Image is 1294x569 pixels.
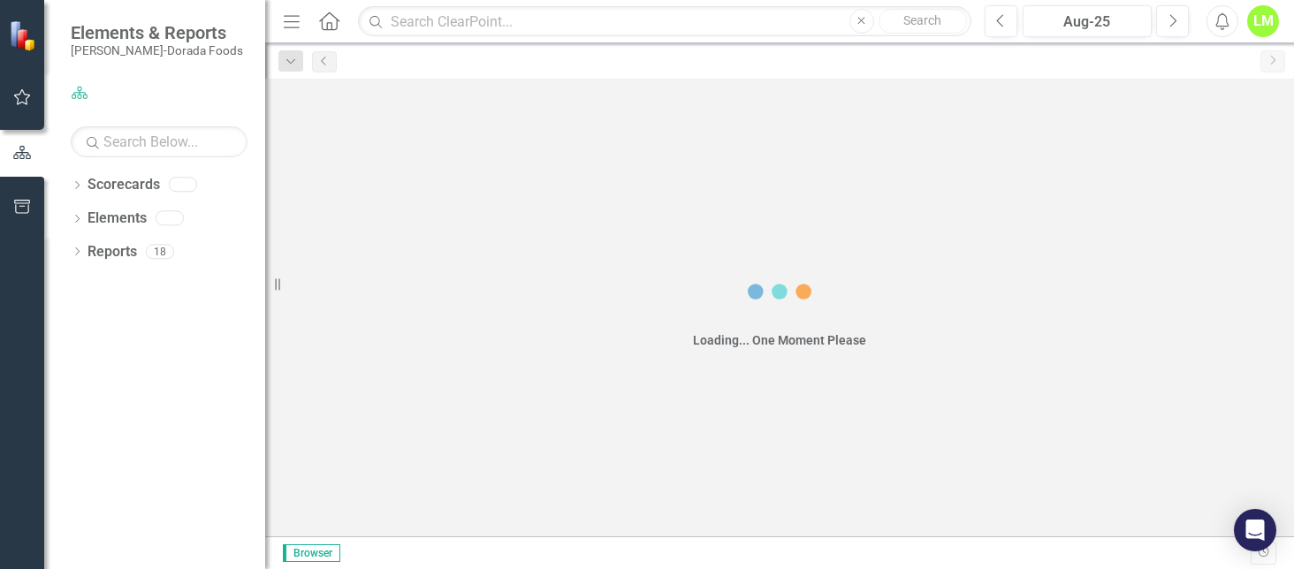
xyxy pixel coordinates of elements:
[1023,5,1152,37] button: Aug-25
[71,43,243,57] small: [PERSON_NAME]-Dorada Foods
[88,209,147,229] a: Elements
[71,22,243,43] span: Elements & Reports
[71,126,247,157] input: Search Below...
[1234,509,1276,551] div: Open Intercom Messenger
[88,242,137,262] a: Reports
[1247,5,1279,37] button: LM
[146,244,174,259] div: 18
[283,544,340,562] span: Browser
[903,13,941,27] span: Search
[879,9,967,34] button: Search
[1029,11,1146,33] div: Aug-25
[9,19,41,51] img: ClearPoint Strategy
[88,175,160,195] a: Scorecards
[358,6,971,37] input: Search ClearPoint...
[693,331,866,349] div: Loading... One Moment Please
